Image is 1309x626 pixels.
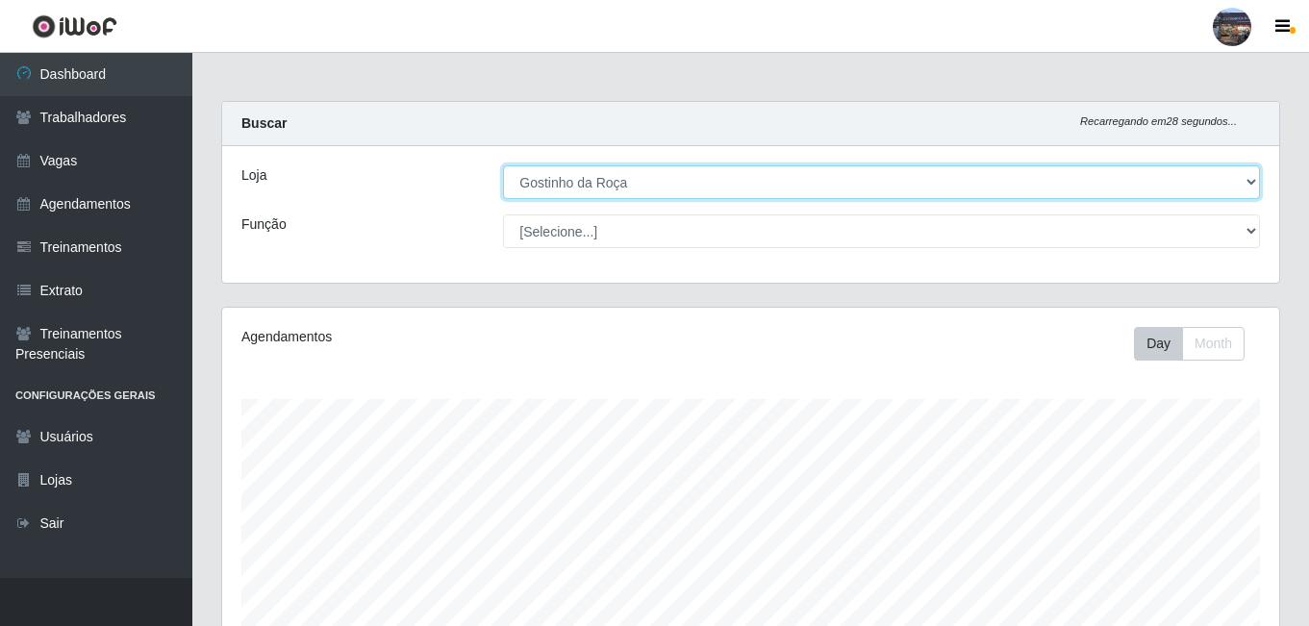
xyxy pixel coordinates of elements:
[1080,115,1237,127] i: Recarregando em 28 segundos...
[241,214,287,235] label: Função
[32,14,117,38] img: CoreUI Logo
[1134,327,1260,361] div: Toolbar with button groups
[241,115,287,131] strong: Buscar
[1182,327,1245,361] button: Month
[241,327,649,347] div: Agendamentos
[1134,327,1245,361] div: First group
[241,165,266,186] label: Loja
[1134,327,1183,361] button: Day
